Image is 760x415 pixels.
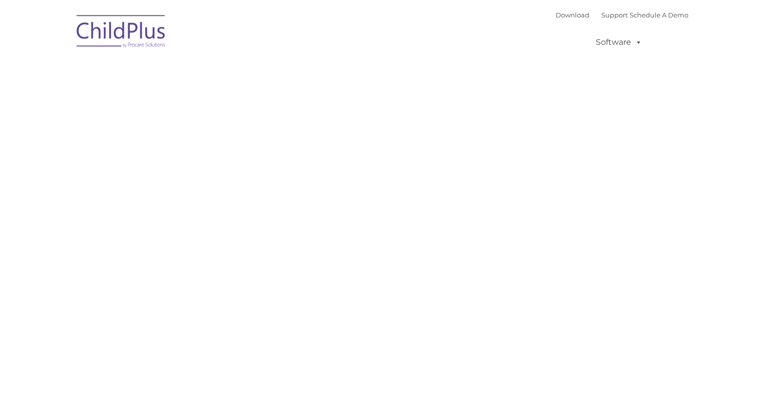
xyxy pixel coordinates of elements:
img: ChildPlus by Procare Solutions [72,8,171,58]
a: Download [556,11,589,19]
a: Schedule A Demo [630,11,688,19]
a: Software [586,32,652,52]
a: Support [601,11,628,19]
font: | [556,11,688,19]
